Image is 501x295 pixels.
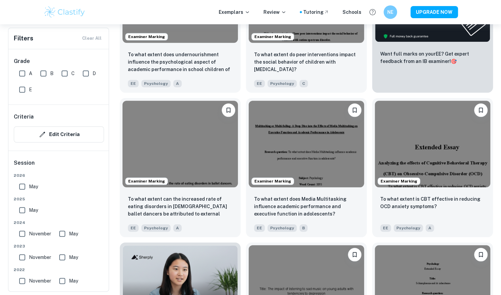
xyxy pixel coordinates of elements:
span: D [93,70,96,77]
a: Tutoring [303,8,329,16]
p: To what extent is CBT effective in reducing OCD anxiety symptoms? [380,195,485,210]
span: Examiner Marking [378,178,420,184]
img: Psychology EE example thumbnail: To what extent does Media Multitasking i [249,101,364,187]
img: Clastify logo [43,5,86,19]
h6: Filters [14,34,33,43]
span: May [69,277,78,285]
button: Bookmark [348,248,361,261]
a: Examiner MarkingBookmarkTo what extent does Media Multitasking influence academic performance and... [246,98,367,237]
span: 2026 [14,172,104,178]
span: May [69,230,78,237]
span: Psychology [141,80,171,87]
span: Examiner Marking [126,34,168,40]
span: 2024 [14,220,104,226]
span: EE [380,224,391,232]
img: Psychology EE example thumbnail: To what extent can the increased rate of [122,101,238,187]
span: 2023 [14,243,104,249]
span: B [299,224,308,232]
button: NE [384,5,397,19]
p: To what extent does Media Multitasking influence academic performance and executive function in a... [254,195,359,218]
span: Psychology [394,224,423,232]
span: Psychology [141,224,171,232]
a: Schools [343,8,361,16]
p: To what extent do peer interventions impact the social behavior of children with autism spectrum ... [254,51,359,73]
span: November [29,230,51,237]
button: Edit Criteria [14,126,104,142]
span: E [29,86,32,93]
span: Examiner Marking [252,178,294,184]
span: 2025 [14,196,104,202]
img: Psychology EE example thumbnail: To what extent is CBT effective in reduc [375,101,490,187]
h6: NE [386,8,394,16]
span: A [426,224,434,232]
span: May [29,206,38,214]
span: A [173,224,182,232]
span: Examiner Marking [126,178,168,184]
span: 🎯 [451,59,457,64]
span: EE [128,224,139,232]
span: EE [254,80,265,87]
button: Bookmark [474,103,488,117]
span: A [29,70,32,77]
span: EE [128,80,139,87]
h6: Criteria [14,113,34,121]
h6: Session [14,159,104,172]
span: November [29,254,51,261]
span: C [299,80,308,87]
span: C [71,70,75,77]
button: Bookmark [222,103,235,117]
span: A [173,80,182,87]
span: EE [254,224,265,232]
span: B [50,70,53,77]
span: May [69,254,78,261]
span: November [29,277,51,285]
button: UPGRADE NOW [410,6,458,18]
button: Bookmark [474,248,488,261]
span: Psychology [267,80,297,87]
a: Examiner MarkingBookmarkTo what extent can the increased rate of eating disorders in female balle... [120,98,241,237]
p: To what extent does undernourishment influence the psychological aspect of academic performance i... [128,51,232,74]
span: Examiner Marking [252,34,294,40]
button: Bookmark [348,103,361,117]
span: May [29,183,38,190]
span: 2022 [14,267,104,273]
button: Help and Feedback [367,6,378,18]
p: Review [263,8,286,16]
h6: Grade [14,57,104,65]
p: To what extent can the increased rate of eating disorders in female ballet dancers be attributed ... [128,195,232,218]
a: Examiner MarkingBookmarkTo what extent is CBT effective in reducing OCD anxiety symptoms?EEPsycho... [372,98,493,237]
span: Psychology [267,224,297,232]
p: Want full marks on your EE ? Get expert feedback from an IB examiner! [380,50,485,65]
p: Exemplars [219,8,250,16]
